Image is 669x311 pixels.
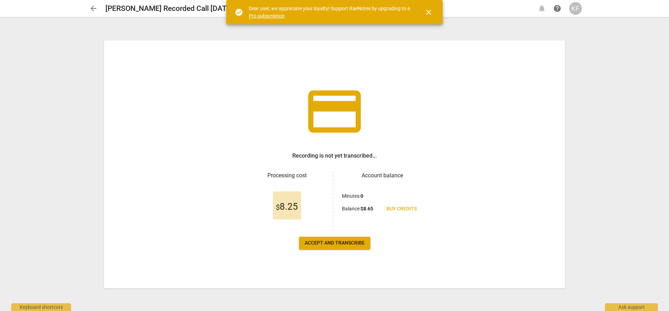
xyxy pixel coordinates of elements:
[361,193,363,199] b: 0
[247,171,327,180] h3: Processing cost
[361,206,373,211] b: $ 8.65
[342,171,422,180] h3: Account balance
[381,203,422,215] a: Buy credits
[387,205,417,212] span: Buy credits
[551,2,564,15] a: Help
[249,13,285,19] a: Pro subscription
[105,4,233,13] h2: [PERSON_NAME] Recorded Call [DATE]
[276,203,280,211] span: $
[553,4,561,13] span: help
[342,192,363,200] p: Minutes :
[292,152,377,160] h3: Recording is not yet transcribed...
[276,202,298,212] span: 8.25
[249,5,412,19] div: Dear user, we appreciate your loyalty! Support RaeNotes by upgrading to a
[303,80,366,143] span: credit_card
[342,205,373,212] p: Balance :
[424,8,433,17] span: close
[89,4,98,13] span: arrow_back
[420,4,437,21] button: Close
[569,2,582,15] button: KF
[235,8,243,17] span: check_circle
[305,240,365,247] span: Accept and transcribe
[11,303,71,311] div: Keyboard shortcuts
[299,237,370,249] button: Accept and transcribe
[605,303,658,311] div: Ask support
